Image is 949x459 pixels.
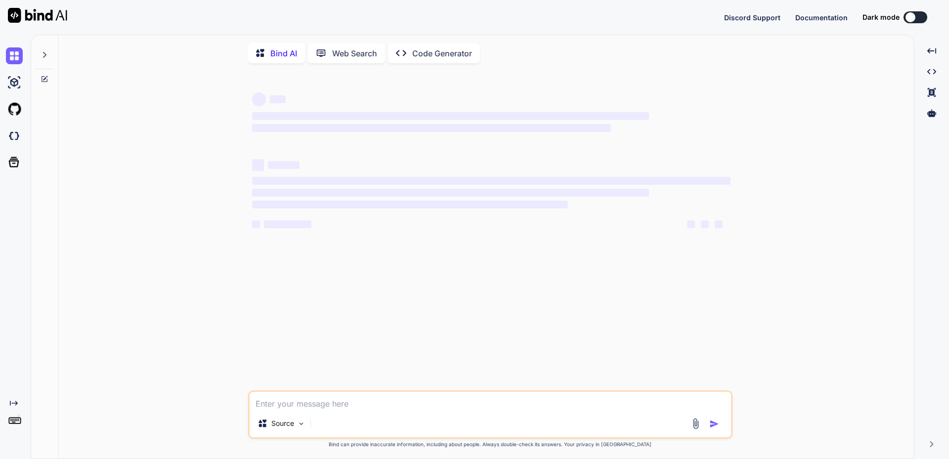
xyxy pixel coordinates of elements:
img: darkCloudIdeIcon [6,127,23,144]
span: ‌ [252,220,260,228]
p: Source [271,418,294,428]
img: icon [709,419,719,429]
img: Bind AI [8,8,67,23]
span: ‌ [270,95,286,103]
span: ‌ [252,159,264,171]
p: Bind AI [270,47,297,59]
span: ‌ [264,220,311,228]
span: ‌ [687,220,695,228]
p: Bind can provide inaccurate information, including about people. Always double-check its answers.... [248,441,733,448]
span: ‌ [252,124,611,132]
span: ‌ [715,220,723,228]
button: Discord Support [724,12,780,23]
img: chat [6,47,23,64]
span: Discord Support [724,13,780,22]
p: Web Search [332,47,377,59]
span: ‌ [701,220,709,228]
span: Documentation [795,13,848,22]
span: ‌ [252,112,649,120]
span: ‌ [252,92,266,106]
span: ‌ [252,189,649,197]
span: ‌ [252,177,731,185]
img: Pick Models [297,419,305,428]
span: ‌ [252,201,568,209]
img: githubLight [6,101,23,118]
span: Dark mode [863,12,900,22]
p: Code Generator [412,47,472,59]
button: Documentation [795,12,848,23]
span: ‌ [268,161,300,169]
img: attachment [690,418,701,429]
img: ai-studio [6,74,23,91]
